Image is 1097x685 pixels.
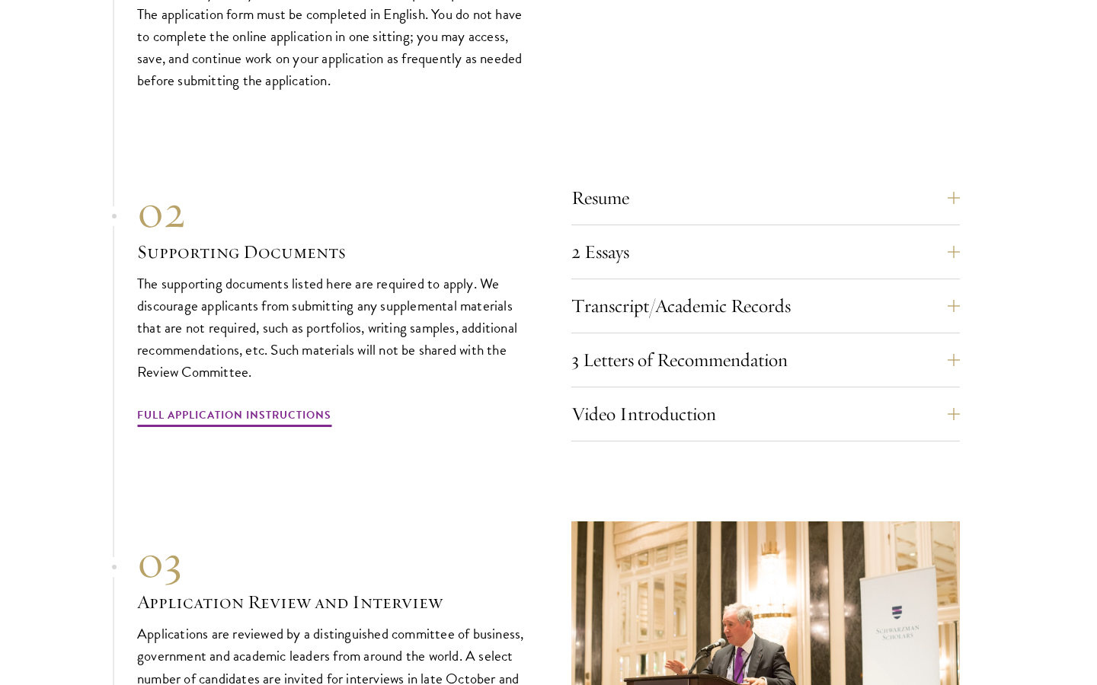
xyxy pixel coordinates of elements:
button: 3 Letters of Recommendation [571,342,960,378]
button: Resume [571,180,960,216]
h3: Supporting Documents [137,239,526,265]
button: 2 Essays [571,234,960,270]
h3: Application Review and Interview [137,589,526,615]
div: 03 [137,534,526,589]
a: Full Application Instructions [137,406,331,429]
div: 02 [137,184,526,239]
button: Transcript/Academic Records [571,288,960,324]
button: Video Introduction [571,396,960,432]
p: The supporting documents listed here are required to apply. We discourage applicants from submitt... [137,272,526,383]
